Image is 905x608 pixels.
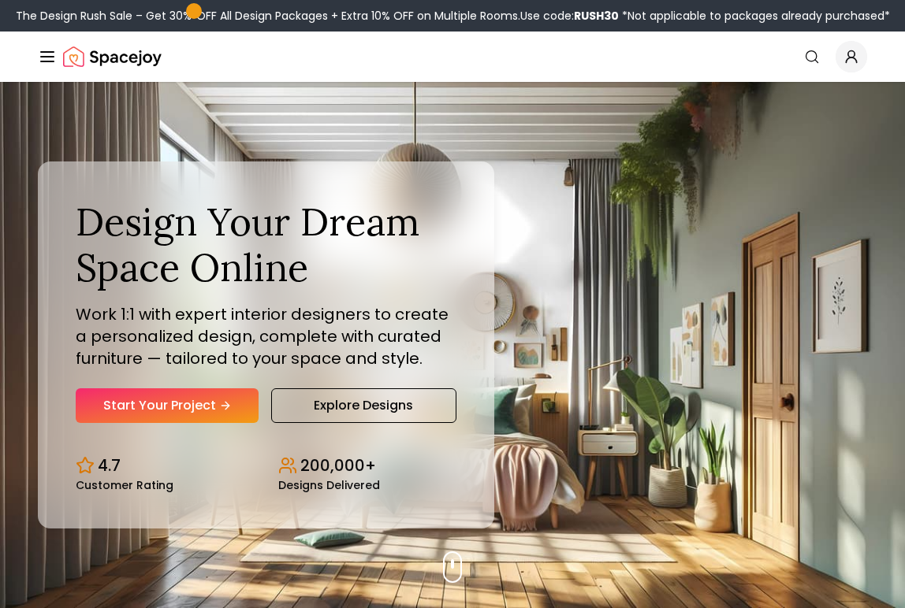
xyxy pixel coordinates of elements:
[76,480,173,491] small: Customer Rating
[38,32,867,82] nav: Global
[98,454,121,476] p: 4.7
[76,442,456,491] div: Design stats
[76,199,456,290] h1: Design Your Dream Space Online
[271,388,456,423] a: Explore Designs
[76,388,259,423] a: Start Your Project
[300,454,376,476] p: 200,000+
[278,480,380,491] small: Designs Delivered
[63,41,162,72] a: Spacejoy
[520,8,619,24] span: Use code:
[76,303,456,369] p: Work 1:1 with expert interior designers to create a personalized design, complete with curated fu...
[574,8,619,24] b: RUSH30
[619,8,890,24] span: *Not applicable to packages already purchased*
[16,8,890,24] div: The Design Rush Sale – Get 30% OFF All Design Packages + Extra 10% OFF on Multiple Rooms.
[63,41,162,72] img: Spacejoy Logo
